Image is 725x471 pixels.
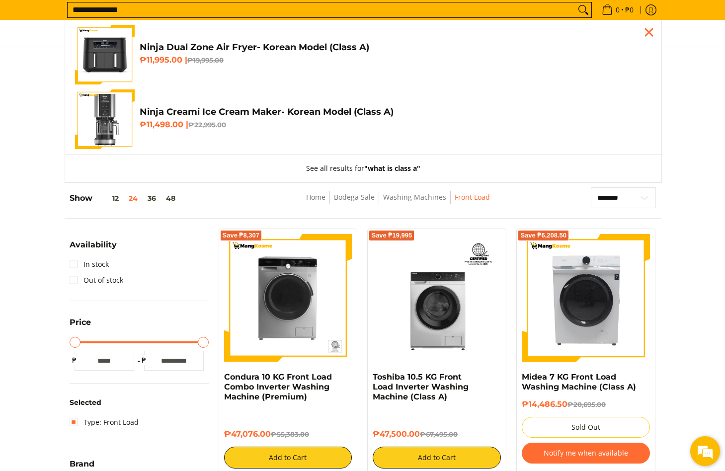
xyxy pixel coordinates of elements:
[163,5,187,29] div: Minimize live chat window
[383,192,446,202] a: Washing Machines
[334,192,375,202] a: Bodega Sale
[92,194,124,202] button: 12
[306,192,325,202] a: Home
[373,447,501,469] button: Add to Cart
[371,233,412,238] span: Save ₱19,995
[455,191,490,204] span: Front Load
[75,89,651,149] a: ninja-creami-ice-cream-maker-gray-korean-model-full-view-mang-kosme Ninja Creami Ice Cream Maker-...
[364,163,420,173] strong: "what is class a"
[575,2,591,17] button: Search
[70,241,117,256] summary: Open
[522,399,650,409] h6: ₱14,486.50
[520,233,566,238] span: Save ₱6,208.50
[140,120,651,130] h6: ₱11,498.00 |
[70,414,139,430] a: Type: Front Load
[522,443,650,464] button: Notify me when available
[70,256,109,272] a: In stock
[642,25,656,40] div: Close pop up
[139,355,149,365] span: ₱
[143,194,161,202] button: 36
[70,460,94,468] span: Brand
[522,234,650,362] img: Midea 7 KG Front Load Washing Machine (Class A)
[140,106,651,118] h4: Ninja Creami Ice Cream Maker- Korean Model (Class A)
[522,417,650,438] button: Sold Out
[296,155,430,182] button: See all results for"what is class a"
[522,372,636,392] a: Midea 7 KG Front Load Washing Machine (Class A)
[70,318,91,334] summary: Open
[224,234,352,362] img: Condura 10 KG Front Load Combo Inverter Washing Machine (Premium)
[188,121,226,129] del: ₱22,995.00
[224,447,352,469] button: Add to Cart
[52,56,167,69] div: Chat with us now
[624,6,635,13] span: ₱0
[567,400,606,408] del: ₱20,695.00
[614,6,621,13] span: 0
[70,355,80,365] span: ₱
[58,125,137,226] span: We're online!
[161,194,180,202] button: 48
[224,372,332,401] a: Condura 10 KG Front Load Combo Inverter Washing Machine (Premium)
[241,191,555,214] nav: Breadcrumbs
[599,4,637,15] span: •
[224,429,352,439] h6: ₱47,076.00
[373,429,501,439] h6: ₱47,500.00
[70,193,180,203] h5: Show
[70,272,123,288] a: Out of stock
[373,372,469,401] a: Toshiba 10.5 KG Front Load Inverter Washing Machine (Class A)
[271,430,309,438] del: ₱55,383.00
[223,233,260,238] span: Save ₱8,307
[70,241,117,249] span: Availability
[5,271,189,306] textarea: Type your message and hit 'Enter'
[75,89,135,149] img: ninja-creami-ice-cream-maker-gray-korean-model-full-view-mang-kosme
[140,42,651,53] h4: Ninja Dual Zone Air Fryer- Korean Model (Class A)
[420,430,458,438] del: ₱67,495.00
[373,234,501,362] img: Toshiba 10.5 KG Front Load Inverter Washing Machine (Class A)
[75,25,651,84] a: ninja-dual-zone-air-fryer-full-view-mang-kosme Ninja Dual Zone Air Fryer- Korean Model (Class A) ...
[124,194,143,202] button: 24
[70,318,91,326] span: Price
[70,398,209,407] h6: Selected
[187,56,224,64] del: ₱19,995.00
[75,25,135,84] img: ninja-dual-zone-air-fryer-full-view-mang-kosme
[140,55,651,65] h6: ₱11,995.00 |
